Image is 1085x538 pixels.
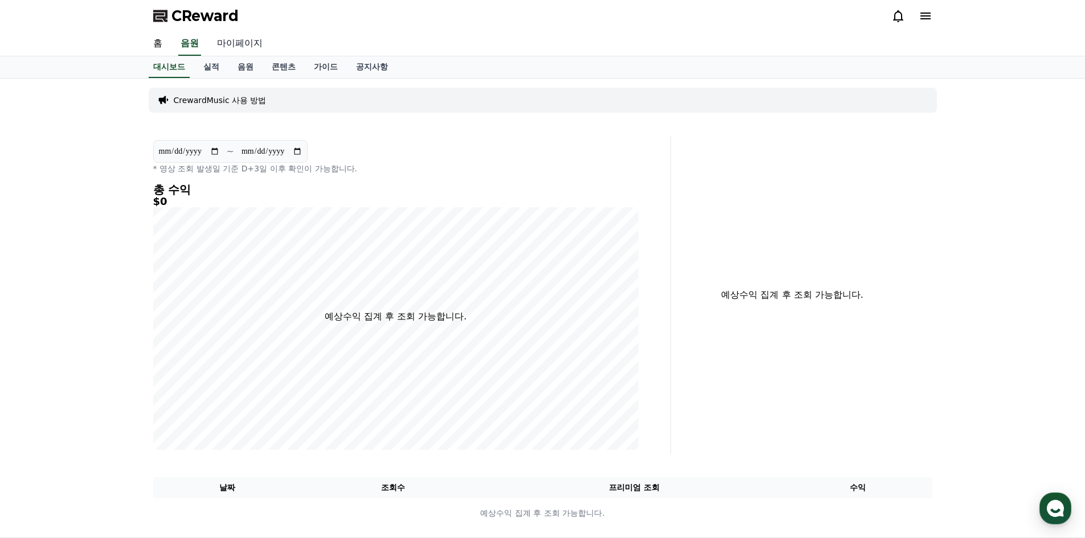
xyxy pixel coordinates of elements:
[194,56,228,78] a: 실적
[784,477,932,498] th: 수익
[144,32,171,56] a: 홈
[153,163,638,174] p: * 영상 조회 발생일 기준 D+3일 이후 확인이 가능합니다.
[154,507,932,519] p: 예상수익 집계 후 조회 가능합니다.
[104,379,118,388] span: 대화
[75,361,147,389] a: 대화
[208,32,272,56] a: 마이페이지
[176,378,190,387] span: 설정
[147,361,219,389] a: 설정
[149,56,190,78] a: 대시보드
[305,56,347,78] a: 가이드
[153,183,638,196] h4: 총 수익
[174,95,267,106] a: CrewardMusic 사용 방법
[153,7,239,25] a: CReward
[153,477,302,498] th: 날짜
[325,310,466,323] p: 예상수익 집계 후 조회 가능합니다.
[171,7,239,25] span: CReward
[301,477,484,498] th: 조회수
[680,288,905,302] p: 예상수익 집계 후 조회 가능합니다.
[228,56,263,78] a: 음원
[227,145,234,158] p: ~
[153,196,638,207] h5: $0
[178,32,201,56] a: 음원
[347,56,397,78] a: 공지사항
[263,56,305,78] a: 콘텐츠
[36,378,43,387] span: 홈
[485,477,784,498] th: 프리미엄 조회
[3,361,75,389] a: 홈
